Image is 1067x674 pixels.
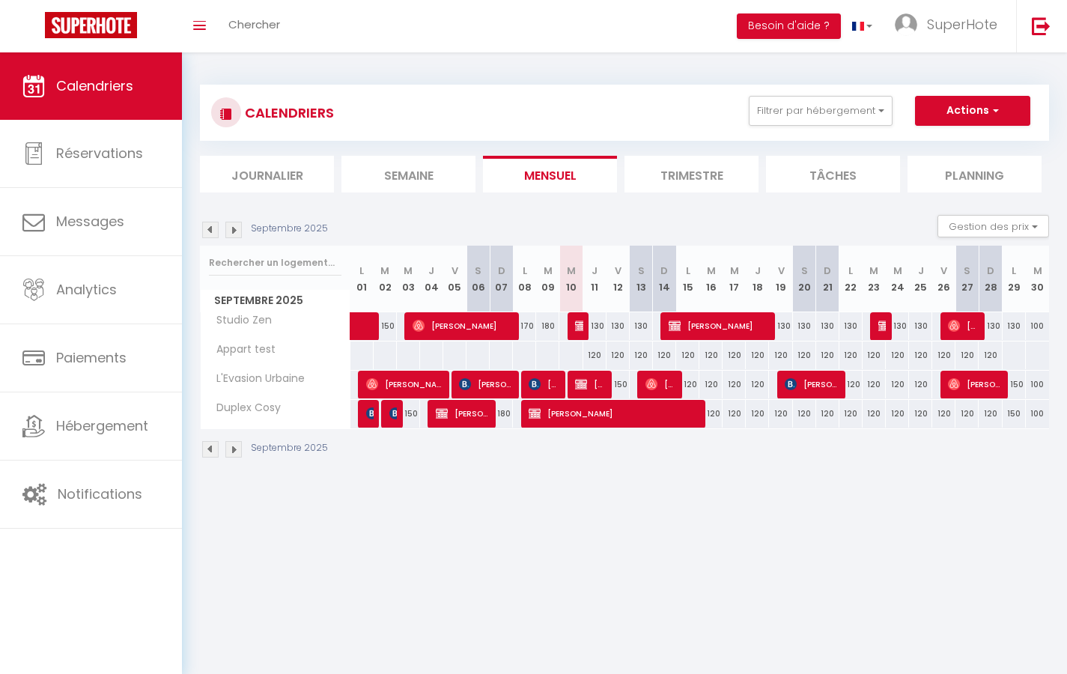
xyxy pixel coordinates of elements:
div: 170 [513,312,536,340]
div: 130 [1003,312,1026,340]
span: Notifications [58,485,142,503]
abbr: J [918,264,924,278]
button: Gestion des prix [937,215,1049,237]
div: 120 [932,341,955,369]
li: Journalier [200,156,334,192]
div: 120 [955,400,979,428]
abbr: M [567,264,576,278]
abbr: V [778,264,785,278]
abbr: L [848,264,853,278]
div: 120 [816,400,839,428]
th: 16 [699,246,723,312]
span: Calendriers [56,76,133,95]
th: 22 [839,246,863,312]
abbr: S [475,264,481,278]
span: Studio Zen [203,312,276,329]
li: Trimestre [624,156,759,192]
li: Semaine [341,156,475,192]
div: 120 [979,400,1002,428]
div: 120 [699,400,723,428]
div: 100 [1026,312,1049,340]
span: Messages [56,212,124,231]
th: 09 [536,246,559,312]
span: [PERSON_NAME] [529,399,699,428]
abbr: M [544,264,553,278]
span: [PERSON_NAME] [389,399,397,428]
abbr: S [638,264,645,278]
span: [PERSON_NAME] [575,312,583,340]
button: Actions [915,96,1030,126]
div: 150 [1003,400,1026,428]
abbr: L [523,264,527,278]
abbr: D [498,264,505,278]
span: Analytics [56,280,117,299]
abbr: S [801,264,808,278]
span: Patureau Léa [366,399,374,428]
div: 100 [1026,371,1049,398]
span: L'Evasion Urbaine [203,371,308,387]
span: Appart test [203,341,279,358]
abbr: M [1033,264,1042,278]
span: [PERSON_NAME] [575,370,606,398]
p: Septembre 2025 [251,222,328,236]
div: 120 [955,341,979,369]
div: 120 [746,371,769,398]
div: 120 [909,371,932,398]
div: 120 [676,341,699,369]
th: 15 [676,246,699,312]
div: 120 [863,400,886,428]
span: [PERSON_NAME] [459,370,513,398]
span: Septembre 2025 [201,290,350,312]
span: [PERSON_NAME] [436,399,490,428]
th: 03 [397,246,420,312]
div: 120 [769,400,792,428]
div: 120 [863,341,886,369]
div: 120 [886,371,909,398]
div: 120 [746,341,769,369]
img: ... [895,13,917,36]
th: 24 [886,246,909,312]
th: 05 [443,246,466,312]
th: 26 [932,246,955,312]
span: Hébergement [56,416,148,435]
abbr: J [755,264,761,278]
button: Besoin d'aide ? [737,13,841,39]
abbr: V [940,264,947,278]
span: [PERSON_NAME] [878,312,886,340]
th: 06 [466,246,490,312]
img: logout [1032,16,1051,35]
div: 120 [746,400,769,428]
span: [PERSON_NAME] [785,370,839,398]
img: Super Booking [45,12,137,38]
div: 120 [839,341,863,369]
div: 120 [793,341,816,369]
th: 14 [653,246,676,312]
div: 120 [676,371,699,398]
span: [PERSON_NAME] [948,312,979,340]
div: 120 [863,371,886,398]
div: 120 [723,341,746,369]
span: Paiements [56,348,127,367]
li: Planning [908,156,1042,192]
th: 11 [583,246,607,312]
th: 23 [863,246,886,312]
div: 150 [1003,371,1026,398]
span: Chercher [228,16,280,32]
div: 120 [699,341,723,369]
th: 13 [630,246,653,312]
div: 120 [699,371,723,398]
span: [PERSON_NAME] [669,312,769,340]
div: 130 [630,312,653,340]
abbr: M [404,264,413,278]
th: 18 [746,246,769,312]
div: 120 [793,400,816,428]
abbr: V [452,264,458,278]
button: Ouvrir le widget de chat LiveChat [12,6,57,51]
abbr: L [1012,264,1016,278]
div: 100 [1026,400,1049,428]
div: 150 [397,400,420,428]
th: 12 [607,246,630,312]
abbr: D [987,264,994,278]
th: 20 [793,246,816,312]
abbr: J [428,264,434,278]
